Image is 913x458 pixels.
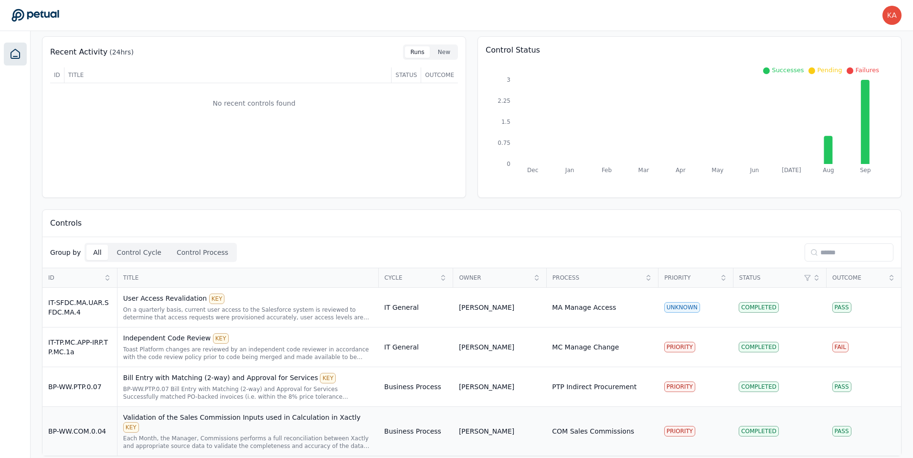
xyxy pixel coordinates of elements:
[711,167,723,174] tspan: May
[405,46,430,58] button: Runs
[50,248,81,257] p: Group by
[123,385,373,401] div: BP-WW.PTP.0.07 Bill Entry with Matching (2-way) and Approval for Services Successfully matched PO...
[109,47,134,57] p: (24hrs)
[552,303,616,312] div: MA Manage Access
[664,302,700,313] div: UNKNOWN
[123,435,373,450] div: Each Month, the Manager, Commissions performs a full reconciliation between Xactly and appropriat...
[817,66,842,74] span: Pending
[459,274,530,282] span: Owner
[832,426,851,436] div: Pass
[68,71,388,79] span: Title
[123,306,373,321] div: On a quarterly basis, current user access to the Salesforce system is reviewed to determine that ...
[739,274,801,282] span: Status
[501,119,510,125] tspan: 1.5
[384,274,436,282] span: Cycle
[739,342,779,352] div: Completed
[832,302,851,313] div: Pass
[855,66,879,74] span: Failures
[209,294,225,304] div: KEY
[123,422,139,433] div: KEY
[123,294,373,304] div: User Access Revalidation
[50,46,107,58] p: Recent Activity
[459,426,514,436] div: [PERSON_NAME]
[459,382,514,392] div: [PERSON_NAME]
[213,333,229,344] div: KEY
[48,426,111,436] div: BP-WW.COM.0.04
[552,382,637,392] div: PTP Indirect Procurement
[739,302,779,313] div: Completed
[123,274,372,282] span: Title
[832,274,885,282] span: Outcome
[50,218,82,229] p: Controls
[48,298,111,317] div: IT-SFDC.MA.UAR.SFDC.MA.4
[552,426,634,436] div: COM Sales Commissions
[395,71,417,79] span: Status
[11,9,59,22] a: Go to Dashboard
[379,367,453,407] td: Business Process
[123,333,373,344] div: Independent Code Review
[782,167,801,174] tspan: [DATE]
[459,303,514,312] div: [PERSON_NAME]
[459,342,514,352] div: [PERSON_NAME]
[170,245,235,260] button: Control Process
[486,44,893,56] p: Control Status
[110,245,168,260] button: Control Cycle
[832,342,849,352] div: Fail
[379,288,453,327] td: IT General
[638,167,649,174] tspan: Mar
[739,426,779,436] div: Completed
[379,407,453,456] td: Business Process
[432,46,456,58] button: New
[425,71,454,79] span: Outcome
[123,373,373,383] div: Bill Entry with Matching (2-way) and Approval for Services
[552,274,642,282] span: Process
[882,6,902,25] img: karen.yeung@toasttab.com
[860,167,871,174] tspan: Sep
[50,83,458,124] td: No recent controls found
[123,413,373,433] div: Validation of the Sales Commission Inputs used in Calculation in Xactly
[750,167,759,174] tspan: Jun
[507,161,510,167] tspan: 0
[48,382,111,392] div: BP-WW.PTP.0.07
[602,167,612,174] tspan: Feb
[664,274,716,282] span: Priority
[823,167,834,174] tspan: Aug
[739,382,779,392] div: Completed
[123,346,373,361] div: Toast Platform changes are reviewed by an independent code reviewer in accordance with the code r...
[772,66,804,74] span: Successes
[832,382,851,392] div: Pass
[565,167,574,174] tspan: Jan
[86,245,108,260] button: All
[664,342,695,352] div: PRIORITY
[507,76,510,83] tspan: 3
[664,426,695,436] div: PRIORITY
[4,43,27,65] a: Dashboard
[498,140,510,146] tspan: 0.75
[664,382,695,392] div: PRIORITY
[54,71,60,79] span: ID
[498,98,510,104] tspan: 2.25
[48,274,101,282] span: ID
[48,338,111,357] div: IT-TP.MC.APP-IRP.TP.MC.1a
[552,342,619,352] div: MC Manage Change
[676,167,686,174] tspan: Apr
[379,327,453,367] td: IT General
[320,373,336,383] div: KEY
[527,167,538,174] tspan: Dec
